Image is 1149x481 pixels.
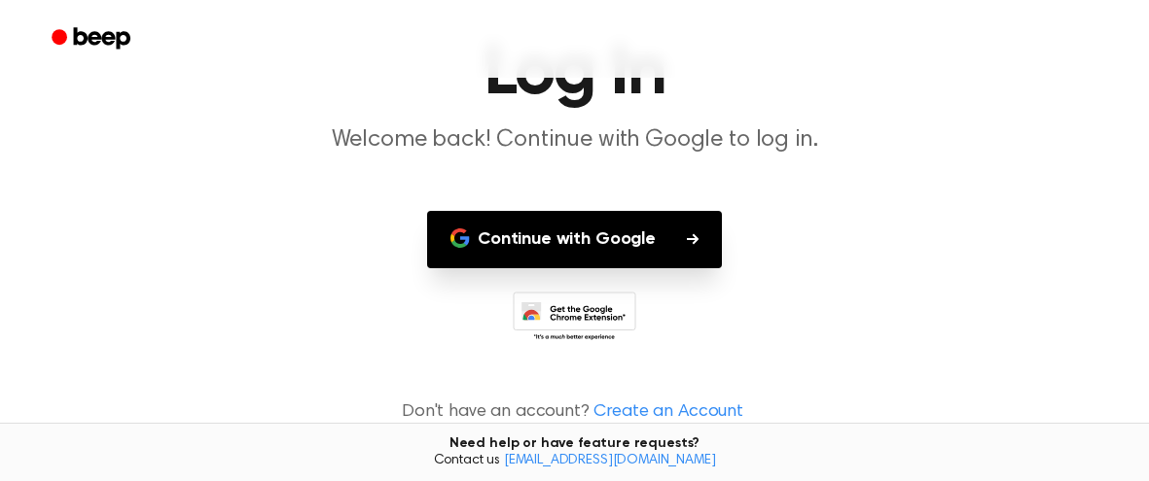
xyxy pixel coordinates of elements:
[504,454,716,467] a: [EMAIL_ADDRESS][DOMAIN_NAME]
[12,453,1137,470] span: Contact us
[593,399,743,426] a: Create an Account
[23,399,1126,426] p: Don't have an account?
[427,211,722,268] button: Continue with Google
[38,20,148,58] a: Beep
[201,124,949,156] p: Welcome back! Continue with Google to log in.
